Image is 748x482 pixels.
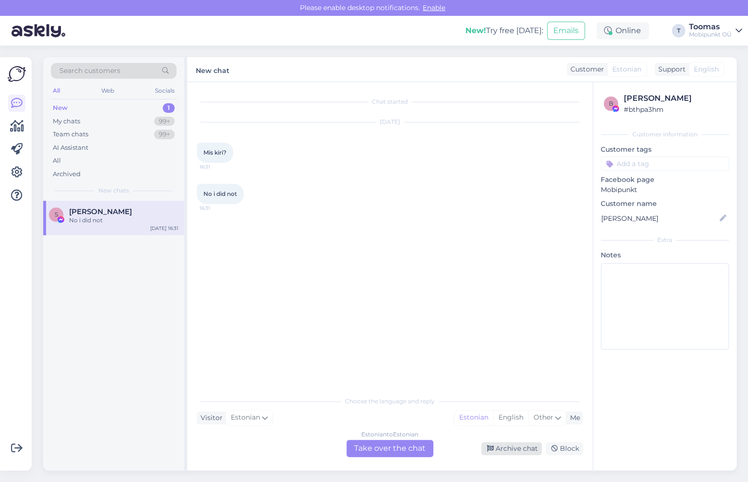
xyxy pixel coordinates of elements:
img: Askly Logo [8,65,26,83]
div: Choose the language and reply [197,397,583,406]
div: Me [566,413,580,423]
div: My chats [53,117,80,126]
p: Mobipunkt [601,185,729,195]
div: Web [99,84,116,97]
div: 99+ [154,117,175,126]
p: Customer tags [601,145,729,155]
label: New chat [196,63,229,76]
span: b [609,100,613,107]
div: Extra [601,236,729,244]
div: All [53,156,61,166]
div: Toomas [689,23,732,31]
div: Customer information [601,130,729,139]
div: Customer [567,64,604,74]
div: Team chats [53,130,88,139]
div: Try free [DATE]: [465,25,543,36]
div: Mobipunkt OÜ [689,31,732,38]
div: Chat started [197,97,583,106]
div: All [51,84,62,97]
div: Archive chat [481,442,542,455]
span: English [694,64,719,74]
div: Estonian [454,410,493,425]
b: New! [465,26,486,35]
div: English [493,410,528,425]
span: Enable [420,3,448,12]
span: 16:31 [200,205,236,212]
div: 1 [163,103,175,113]
div: # bthpa3hm [624,104,726,115]
p: Facebook page [601,175,729,185]
div: Online [596,22,649,39]
span: S [55,211,58,218]
div: Estonian to Estonian [361,430,418,439]
span: New chats [98,186,129,195]
div: No i did not [69,216,178,225]
div: [DATE] 16:31 [150,225,178,232]
div: [PERSON_NAME] [624,93,726,104]
div: Socials [153,84,177,97]
p: Customer name [601,199,729,209]
span: Other [534,413,553,422]
span: 16:31 [200,163,236,170]
a: ToomasMobipunkt OÜ [689,23,742,38]
div: New [53,103,68,113]
div: AI Assistant [53,143,88,153]
span: Estonian [231,412,260,423]
input: Add a tag [601,157,729,171]
button: Emails [547,22,585,40]
span: Estonian [612,64,641,74]
span: Sydelle Viirand [69,207,132,216]
span: No i did not [203,190,237,197]
input: Add name [601,213,718,224]
span: Mis kiri? [203,149,226,156]
span: Search customers [59,66,120,76]
div: 99+ [154,130,175,139]
div: Take over the chat [346,440,433,457]
div: T [672,24,685,37]
p: Notes [601,250,729,260]
div: Visitor [197,413,223,423]
div: Archived [53,169,81,179]
div: [DATE] [197,118,583,126]
div: Block [546,442,583,455]
div: Support [654,64,686,74]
